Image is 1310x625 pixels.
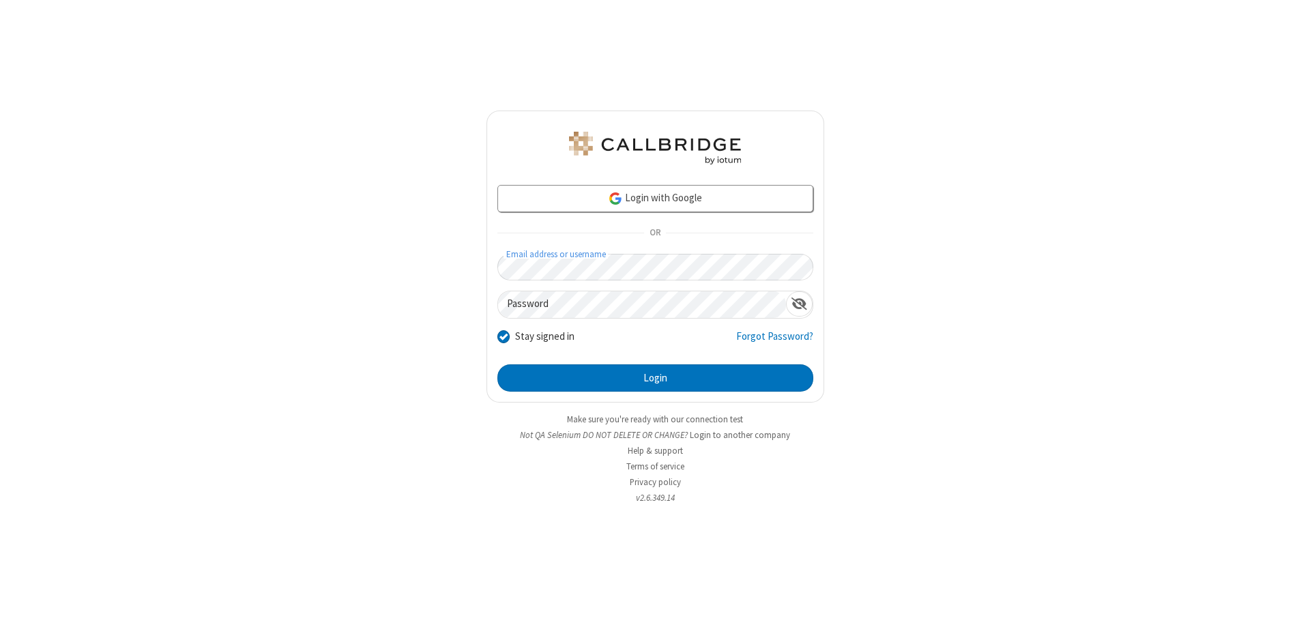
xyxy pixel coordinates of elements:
li: Not QA Selenium DO NOT DELETE OR CHANGE? [486,428,824,441]
div: Show password [786,291,813,317]
iframe: Chat [1276,590,1300,615]
button: Login [497,364,813,392]
a: Login with Google [497,185,813,212]
input: Password [498,291,786,318]
label: Stay signed in [515,329,574,345]
img: google-icon.png [608,191,623,206]
a: Terms of service [626,461,684,472]
li: v2.6.349.14 [486,491,824,504]
span: OR [644,224,666,243]
button: Login to another company [690,428,790,441]
a: Make sure you're ready with our connection test [567,413,743,425]
a: Forgot Password? [736,329,813,355]
a: Help & support [628,445,683,456]
a: Privacy policy [630,476,681,488]
input: Email address or username [497,254,813,280]
img: QA Selenium DO NOT DELETE OR CHANGE [566,132,744,164]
